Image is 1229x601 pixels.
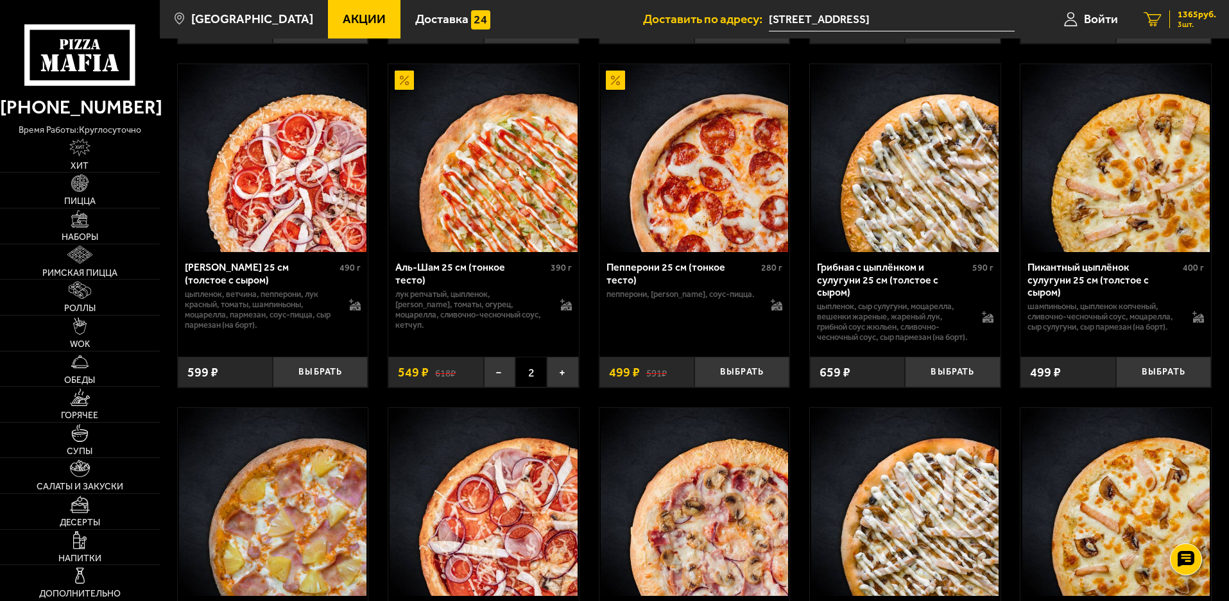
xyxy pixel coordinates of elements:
button: Выбрать [694,357,789,388]
button: + [547,357,578,388]
span: WOK [70,340,90,349]
img: Акционный [606,71,625,90]
div: [PERSON_NAME] 25 см (толстое с сыром) [185,261,337,285]
img: Аль-Шам 25 см (тонкое тесто) [390,64,577,251]
img: Пикантный цыплёнок сулугуни 25 см (толстое с сыром) [1022,64,1210,251]
button: − [484,357,515,388]
span: 499 ₽ [609,364,640,380]
a: Гавайская 25 см (тонкое тесто) [178,408,368,595]
img: Грибная с цыплёнком и сулугуни 25 см (тонкое тесто) [811,408,999,595]
p: цыпленок, сыр сулугуни, моцарелла, вешенки жареные, жареный лук, грибной соус Жюльен, сливочно-че... [817,301,969,343]
div: Грибная с цыплёнком и сулугуни 25 см (толстое с сыром) [817,261,969,298]
span: 490 г [339,262,361,273]
a: Пикантный цыплёнок сулугуни 25 см (тонкое тесто) [1020,408,1211,595]
button: Выбрать [273,357,368,388]
a: Грибная с цыплёнком и сулугуни 25 см (тонкое тесто) [810,408,1001,595]
span: Хит [71,162,89,171]
a: Пикантный цыплёнок сулугуни 25 см (толстое с сыром) [1020,64,1211,251]
s: 591 ₽ [646,366,667,378]
img: Петровская 25 см (толстое с сыром) [179,64,366,251]
img: Акционный [395,71,414,90]
span: 280 г [761,262,782,273]
span: Акции [343,13,386,25]
input: Ваш адрес доставки [769,8,1015,31]
span: 1365 руб. [1178,10,1216,19]
a: Деревенская 25 см (толстое с сыром) [599,408,790,595]
span: 659 ₽ [820,364,850,380]
button: Выбрать [1116,357,1211,388]
div: Пикантный цыплёнок сулугуни 25 см (толстое с сыром) [1027,261,1180,298]
p: лук репчатый, цыпленок, [PERSON_NAME], томаты, огурец, моцарелла, сливочно-чесночный соус, кетчуп. [395,289,547,330]
img: Гавайская 25 см (тонкое тесто) [179,408,366,595]
div: Аль-Шам 25 см (тонкое тесто) [395,261,547,285]
img: Пепперони 25 см (тонкое тесто) [601,64,788,251]
a: АкционныйПепперони 25 см (тонкое тесто) [599,64,790,251]
span: [GEOGRAPHIC_DATA] [191,13,313,25]
span: Наборы [62,233,98,242]
p: шампиньоны, цыпленок копченый, сливочно-чесночный соус, моцарелла, сыр сулугуни, сыр пармезан (на... [1027,301,1180,332]
img: Грибная с цыплёнком и сулугуни 25 см (толстое с сыром) [811,64,999,251]
img: 15daf4d41897b9f0e9f617042186c801.svg [471,10,490,30]
span: 2 [515,357,547,388]
span: 3 шт. [1178,21,1216,28]
span: Обеды [64,376,95,385]
s: 618 ₽ [435,366,456,378]
button: Выбрать [905,357,1000,388]
p: цыпленок, ветчина, пепперони, лук красный, томаты, шампиньоны, моцарелла, пармезан, соус-пицца, с... [185,289,337,330]
img: Пикантный цыплёнок сулугуни 25 см (тонкое тесто) [1022,408,1210,595]
a: АкционныйАль-Шам 25 см (тонкое тесто) [388,64,579,251]
a: Грибная с цыплёнком и сулугуни 25 см (толстое с сыром) [810,64,1001,251]
p: пепперони, [PERSON_NAME], соус-пицца. [606,289,759,300]
span: Супы [67,447,92,456]
span: Напитки [58,554,101,563]
span: 390 г [551,262,572,273]
span: Доставить по адресу: [643,13,769,25]
a: Петровская 25 см (толстое с сыром) [178,64,368,251]
span: Доставка [415,13,468,25]
img: Петровская 25 см (тонкое тесто) [390,408,577,595]
img: Деревенская 25 см (толстое с сыром) [601,408,788,595]
span: Десерты [60,518,100,527]
span: Салаты и закуски [37,482,123,491]
span: 549 ₽ [398,364,429,380]
div: Пепперони 25 см (тонкое тесто) [606,261,759,285]
span: Роллы [64,304,96,313]
span: Пицца [64,197,96,206]
span: 599 ₽ [187,364,218,380]
span: 400 г [1183,262,1204,273]
span: Римская пицца [42,269,117,278]
span: Дополнительно [39,589,121,598]
a: Петровская 25 см (тонкое тесто) [388,408,579,595]
span: 499 ₽ [1030,364,1061,380]
span: 590 г [972,262,993,273]
span: Россия, Санкт-Петербург, Дунайский проспект, 24, подъезд 5 [769,8,1015,31]
span: Горячее [61,411,98,420]
span: Войти [1084,13,1118,25]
